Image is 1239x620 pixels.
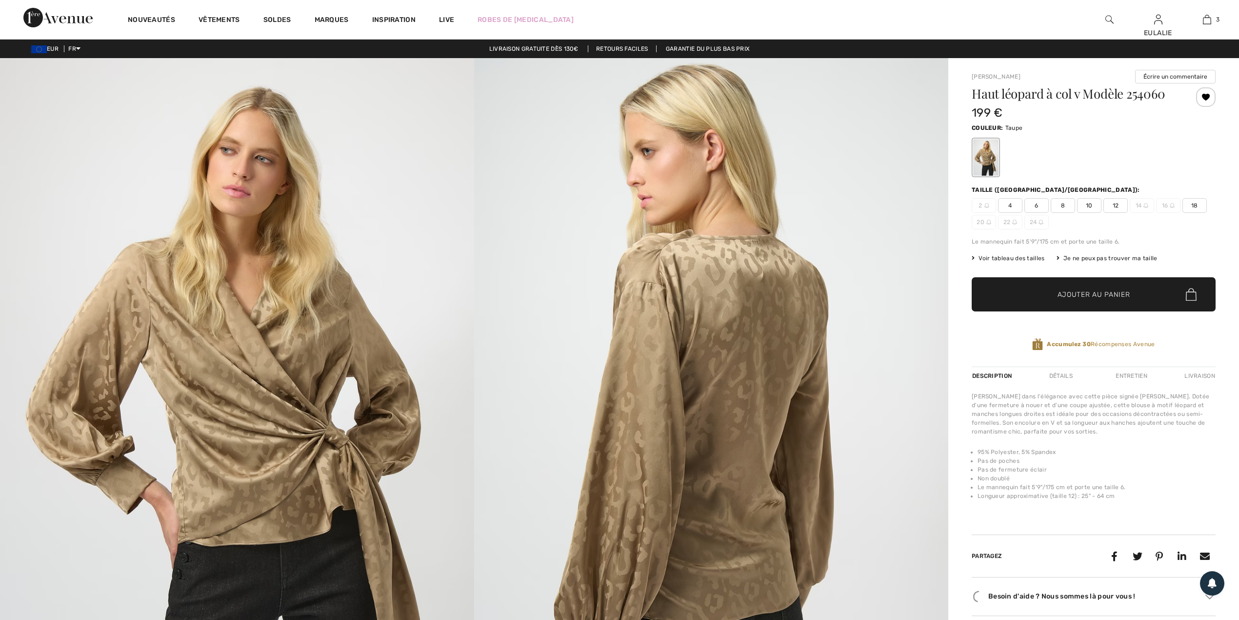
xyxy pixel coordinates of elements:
strong: Accumulez 30 [1047,341,1091,348]
span: EUR [31,45,62,52]
span: 24 [1024,215,1049,229]
li: Pas de poches [978,456,1216,465]
span: Partagez [972,553,1002,559]
img: Euro [31,45,47,53]
span: 2 [972,198,996,213]
div: Entretien [1107,367,1156,385]
div: EULALIE [1134,28,1182,38]
img: 1ère Avenue [23,8,93,27]
img: Arrow2.svg [1205,594,1214,599]
li: Pas de fermeture éclair [978,465,1216,474]
a: 3 [1183,14,1231,25]
li: Non doublé [978,474,1216,483]
img: Bag.svg [1186,288,1197,301]
img: ring-m.svg [1170,203,1175,208]
span: Inspiration [372,16,416,26]
img: Mon panier [1203,14,1211,25]
a: Vêtements [199,16,240,26]
img: ring-m.svg [1039,220,1043,225]
a: Live [439,15,454,25]
div: Taille ([GEOGRAPHIC_DATA]/[GEOGRAPHIC_DATA]): [972,186,1142,194]
span: 14 [1130,198,1154,213]
a: Marques [315,16,349,26]
img: recherche [1105,14,1114,25]
img: ring-m.svg [1143,203,1148,208]
span: 199 € [972,106,1003,120]
div: Taupe [973,139,999,176]
img: ring-m.svg [984,203,989,208]
span: 22 [998,215,1022,229]
div: Besoin d'aide ? Nous sommes là pour vous ! [972,589,1216,604]
span: Couleur: [972,124,1003,131]
li: Le mannequin fait 5'9"/175 cm et porte une taille 6. [978,483,1216,492]
a: Livraison gratuite dès 130€ [481,45,586,52]
img: Mes infos [1154,14,1162,25]
div: Description [972,367,1014,385]
span: 18 [1182,198,1207,213]
span: 16 [1156,198,1180,213]
div: Détails [1041,367,1081,385]
img: ring-m.svg [1012,220,1017,225]
span: Voir tableau des tailles [972,254,1045,263]
span: Taupe [1005,124,1023,131]
a: Nouveautés [128,16,175,26]
div: Le mannequin fait 5'9"/175 cm et porte une taille 6. [972,237,1216,246]
button: Écrire un commentaire [1135,70,1216,83]
li: Longueur approximative (taille 12) : 25" - 64 cm [978,492,1216,500]
a: Garantie du plus bas prix [658,45,758,52]
a: Robes de [MEDICAL_DATA] [478,15,574,25]
button: Ajouter au panier [972,277,1216,311]
div: [PERSON_NAME] dans l'élégance avec cette pièce signée [PERSON_NAME]. Dotée d'une fermeture à noue... [972,392,1216,436]
img: ring-m.svg [986,220,991,225]
span: 3 [1216,15,1219,24]
a: [PERSON_NAME] [972,73,1020,80]
a: Retours faciles [588,45,657,52]
div: Livraison [1182,367,1216,385]
span: Ajouter au panier [1058,289,1130,300]
span: 20 [972,215,996,229]
span: Récompenses Avenue [1047,340,1155,349]
span: 6 [1024,198,1049,213]
span: 4 [998,198,1022,213]
img: Récompenses Avenue [1032,338,1043,351]
span: FR [68,45,80,52]
div: Je ne peux pas trouver ma taille [1057,254,1158,263]
h1: Haut léopard à col v Modèle 254060 [972,87,1175,100]
span: 12 [1103,198,1128,213]
li: 95% Polyester, 5% Spandex [978,448,1216,456]
a: Se connecter [1154,15,1162,24]
span: 10 [1077,198,1101,213]
span: 8 [1051,198,1075,213]
a: Soldes [263,16,291,26]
